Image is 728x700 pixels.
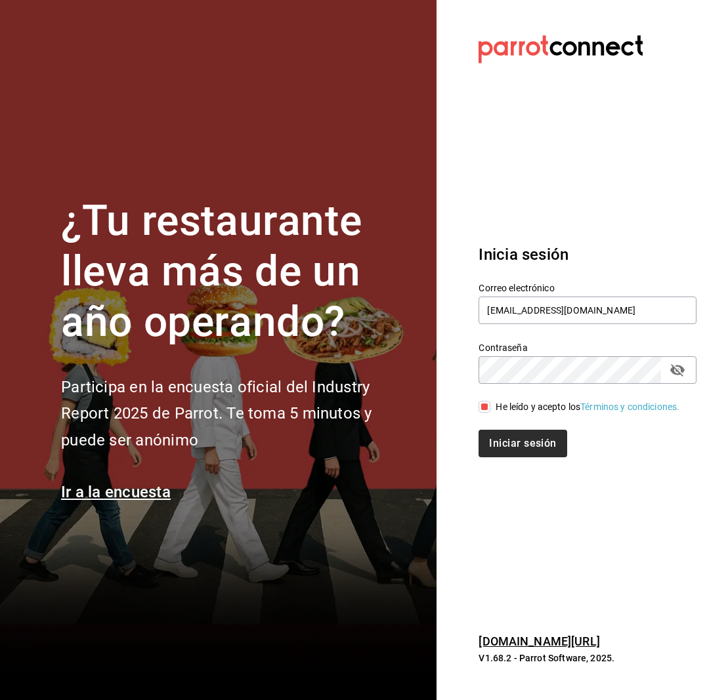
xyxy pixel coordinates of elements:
h3: Inicia sesión [479,243,696,266]
label: Correo electrónico [479,283,696,293]
p: V1.68.2 - Parrot Software, 2025. [479,651,696,665]
button: Iniciar sesión [479,430,567,457]
button: passwordField [666,359,689,381]
a: Términos y condiciones. [580,401,679,412]
h2: Participa en la encuesta oficial del Industry Report 2025 de Parrot. Te toma 5 minutos y puede se... [61,374,416,454]
a: [DOMAIN_NAME][URL] [479,634,599,648]
label: Contraseña [479,343,696,352]
h1: ¿Tu restaurante lleva más de un año operando? [61,196,416,347]
input: Ingresa tu correo electrónico [479,297,696,324]
a: Ir a la encuesta [61,483,171,501]
div: He leído y acepto los [496,400,679,414]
